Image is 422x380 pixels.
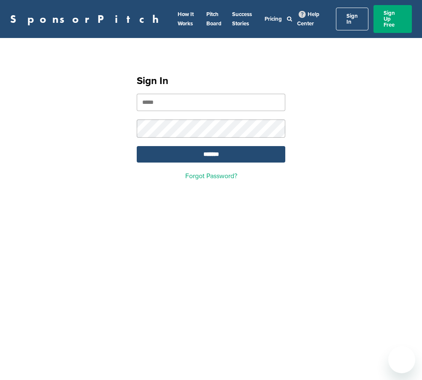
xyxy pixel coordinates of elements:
a: Success Stories [232,11,252,27]
a: Help Center [297,9,319,29]
a: Sign In [336,8,368,30]
a: Sign Up Free [373,5,412,33]
a: SponsorPitch [10,14,164,24]
iframe: Button to launch messaging window [388,346,415,373]
a: Pricing [265,16,282,22]
a: How It Works [178,11,194,27]
a: Forgot Password? [185,172,237,180]
a: Pitch Board [206,11,222,27]
h1: Sign In [137,73,285,89]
